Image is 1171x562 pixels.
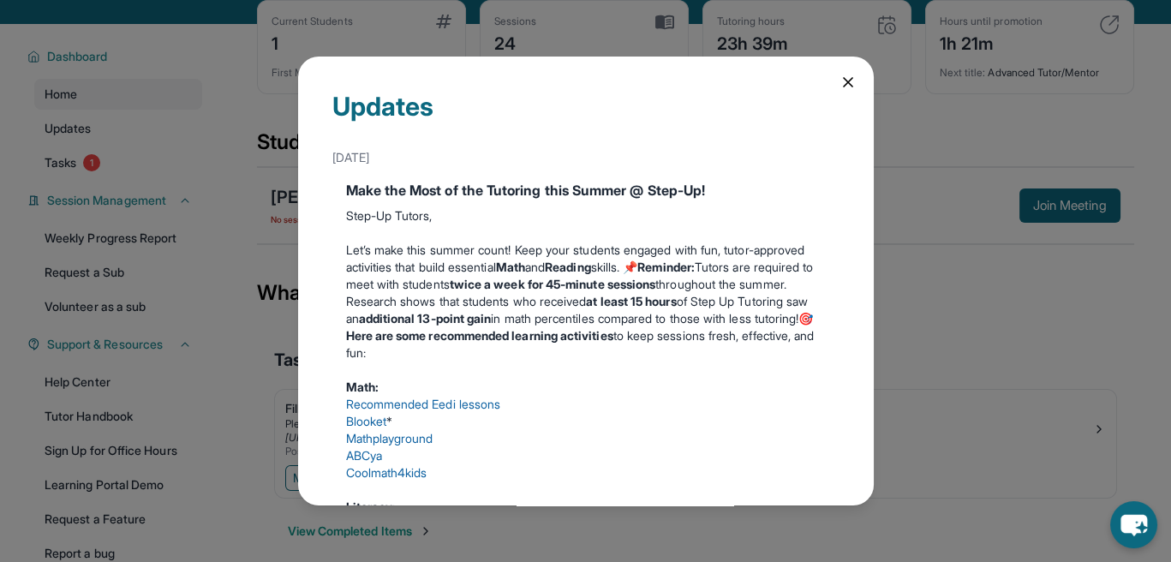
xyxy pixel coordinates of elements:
[586,294,676,308] strong: at least 15 hours
[450,277,655,291] strong: twice a week for 45-minute sessions
[332,142,839,173] div: [DATE]
[1110,501,1157,548] button: chat-button
[346,328,613,343] strong: Here are some recommended learning activities
[346,414,387,428] a: Blooket
[346,380,379,394] strong: Math:
[359,311,492,326] strong: additional 13-point gain
[496,260,525,274] strong: Math
[346,465,427,480] a: Coolmath4kids
[332,91,839,142] div: Updates
[346,207,826,224] p: Step-Up Tutors,
[346,397,501,411] a: Recommended Eedi lessons
[346,448,382,463] a: ABCya
[346,499,397,514] strong: Literacy:
[346,180,826,200] div: Make the Most of the Tutoring this Summer @ Step-Up!
[346,431,433,445] a: Mathplayground
[545,260,591,274] strong: Reading
[346,242,826,293] p: Let’s make this summer count! Keep your students engaged with fun, tutor-approved activities that...
[637,260,695,274] strong: Reminder:
[346,293,826,362] p: Research shows that students who received of Step Up Tutoring saw an in math percentiles compared...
